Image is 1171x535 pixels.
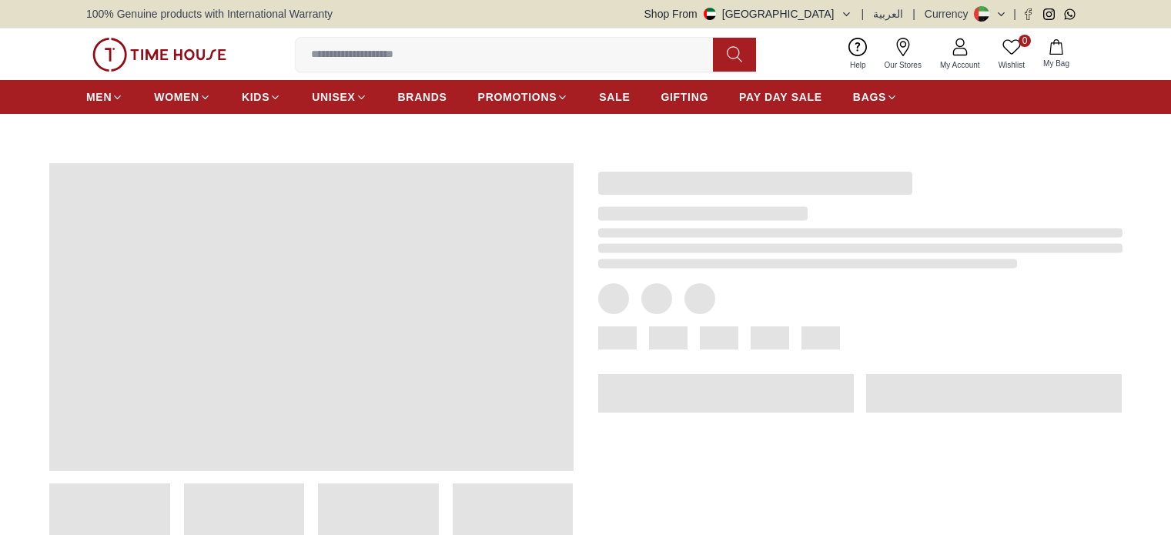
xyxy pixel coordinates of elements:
span: 100% Genuine products with International Warranty [86,6,333,22]
button: Shop From[GEOGRAPHIC_DATA] [644,6,852,22]
img: ... [92,38,226,72]
span: KIDS [242,89,269,105]
button: العربية [873,6,903,22]
a: SALE [599,83,630,111]
span: | [912,6,915,22]
a: PROMOTIONS [478,83,569,111]
span: WOMEN [154,89,199,105]
button: My Bag [1034,36,1079,72]
a: BRANDS [398,83,447,111]
span: Wishlist [992,59,1031,71]
span: SALE [599,89,630,105]
span: UNISEX [312,89,355,105]
img: United Arab Emirates [704,8,716,20]
a: Whatsapp [1064,8,1076,20]
span: MEN [86,89,112,105]
a: KIDS [242,83,281,111]
a: Our Stores [875,35,931,74]
a: UNISEX [312,83,366,111]
a: Help [841,35,875,74]
a: MEN [86,83,123,111]
span: Help [844,59,872,71]
a: 0Wishlist [989,35,1034,74]
span: GIFTING [661,89,708,105]
a: WOMEN [154,83,211,111]
span: 0 [1019,35,1031,47]
span: PAY DAY SALE [739,89,822,105]
a: Instagram [1043,8,1055,20]
span: BRANDS [398,89,447,105]
a: Facebook [1022,8,1034,20]
span: BAGS [853,89,886,105]
span: PROMOTIONS [478,89,557,105]
a: BAGS [853,83,898,111]
span: Our Stores [878,59,928,71]
span: | [862,6,865,22]
a: GIFTING [661,83,708,111]
a: PAY DAY SALE [739,83,822,111]
span: | [1013,6,1016,22]
span: My Bag [1037,58,1076,69]
span: My Account [934,59,986,71]
div: Currency [925,6,975,22]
